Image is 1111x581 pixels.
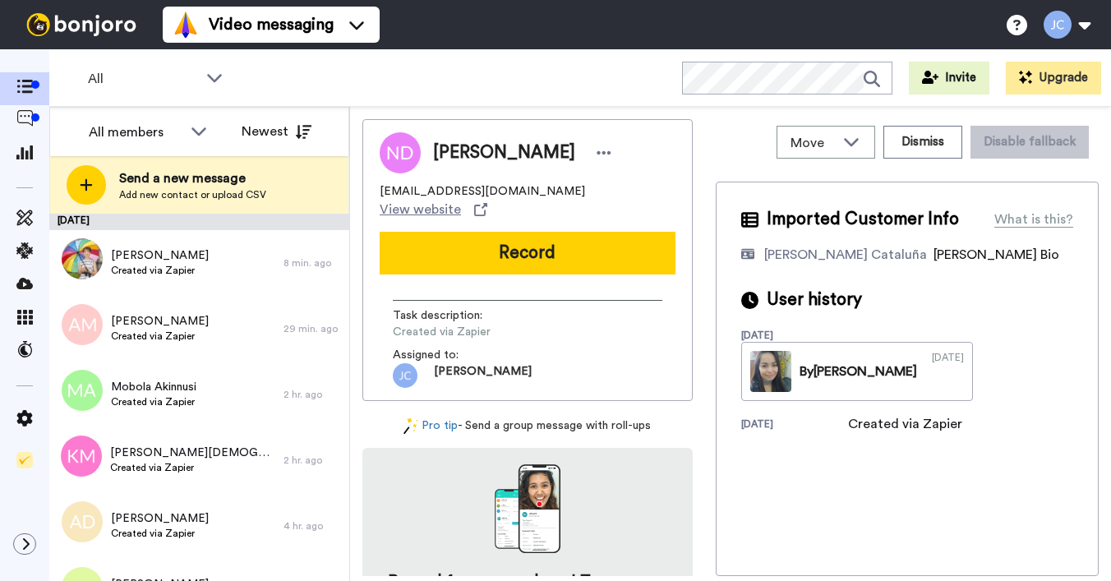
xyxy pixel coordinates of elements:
[433,141,575,165] span: [PERSON_NAME]
[111,330,209,343] span: Created via Zapier
[111,510,209,527] span: [PERSON_NAME]
[791,133,835,153] span: Move
[88,69,198,89] span: All
[119,168,266,188] span: Send a new message
[49,214,349,230] div: [DATE]
[110,461,275,474] span: Created via Zapier
[380,232,675,274] button: Record
[111,527,209,540] span: Created via Zapier
[750,351,791,392] img: bef71b50-c131-4565-ac11-1aa106861178-thumb.jpg
[111,313,209,330] span: [PERSON_NAME]
[403,417,458,435] a: Pro tip
[89,122,182,142] div: All members
[393,347,508,363] span: Assigned to:
[393,307,508,324] span: Task description :
[380,132,421,173] img: Image of Natalie Denning
[62,304,103,345] img: am.png
[380,200,461,219] span: View website
[434,363,532,388] span: [PERSON_NAME]
[362,417,693,435] div: - Send a group message with roll-ups
[741,417,848,434] div: [DATE]
[393,324,549,340] span: Created via Zapier
[970,126,1089,159] button: Disable fallback
[380,183,585,200] span: [EMAIL_ADDRESS][DOMAIN_NAME]
[764,245,927,265] div: [PERSON_NAME] Cataluña
[934,248,1059,261] span: [PERSON_NAME] Bio
[393,363,417,388] img: jc.png
[284,519,341,533] div: 4 hr. ago
[284,388,341,401] div: 2 hr. ago
[111,379,196,395] span: Mobola Akinnusi
[932,351,964,392] div: [DATE]
[16,452,33,468] img: Checklist.svg
[403,417,418,435] img: magic-wand.svg
[61,436,102,477] img: km.png
[848,414,962,434] div: Created via Zapier
[284,322,341,335] div: 29 min. ago
[111,395,196,408] span: Created via Zapier
[20,13,143,36] img: bj-logo-header-white.svg
[62,501,103,542] img: ad.png
[111,264,209,277] span: Created via Zapier
[1006,62,1101,95] button: Upgrade
[800,362,917,381] div: By [PERSON_NAME]
[173,12,199,38] img: vm-color.svg
[883,126,962,159] button: Dismiss
[62,370,103,411] img: ma.png
[994,210,1073,229] div: What is this?
[62,238,103,279] img: b6bee085-f4af-48f3-b040-8ab1f2253409.jpg
[284,454,341,467] div: 2 hr. ago
[111,247,209,264] span: [PERSON_NAME]
[767,288,862,312] span: User history
[741,329,848,342] div: [DATE]
[909,62,989,95] button: Invite
[119,188,266,201] span: Add new contact or upload CSV
[380,200,487,219] a: View website
[209,13,334,36] span: Video messaging
[495,464,560,553] img: download
[229,115,324,148] button: Newest
[284,256,341,270] div: 8 min. ago
[741,342,973,401] a: By[PERSON_NAME][DATE]
[767,207,959,232] span: Imported Customer Info
[110,445,275,461] span: [PERSON_NAME][DEMOGRAPHIC_DATA]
